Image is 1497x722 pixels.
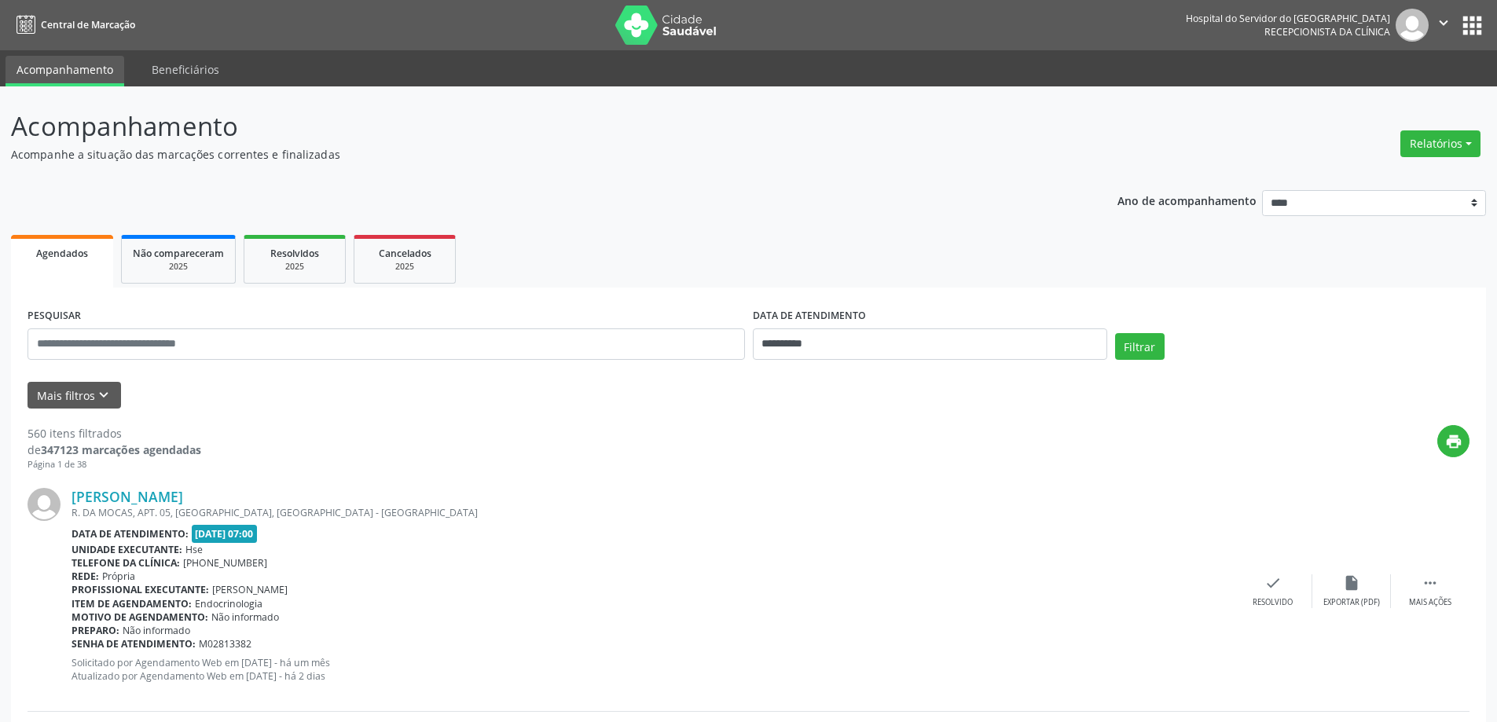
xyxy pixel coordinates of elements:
[1343,574,1360,592] i: insert_drive_file
[28,382,121,409] button: Mais filtroskeyboard_arrow_down
[185,543,203,556] span: Hse
[1400,130,1480,157] button: Relatórios
[1429,9,1458,42] button: 
[1409,597,1451,608] div: Mais ações
[1437,425,1469,457] button: print
[1264,574,1282,592] i: check
[211,610,279,624] span: Não informado
[72,570,99,583] b: Rede:
[28,304,81,328] label: PESQUISAR
[379,247,431,260] span: Cancelados
[28,458,201,471] div: Página 1 de 38
[365,261,444,273] div: 2025
[195,597,262,610] span: Endocrinologia
[72,527,189,541] b: Data de atendimento:
[1186,12,1390,25] div: Hospital do Servidor do [GEOGRAPHIC_DATA]
[1435,14,1452,31] i: 
[72,624,119,637] b: Preparo:
[72,543,182,556] b: Unidade executante:
[1458,12,1486,39] button: apps
[11,146,1044,163] p: Acompanhe a situação das marcações correntes e finalizadas
[199,637,251,651] span: M02813382
[6,56,124,86] a: Acompanhamento
[72,488,183,505] a: [PERSON_NAME]
[72,610,208,624] b: Motivo de agendamento:
[72,556,180,570] b: Telefone da clínica:
[1117,190,1257,210] p: Ano de acompanhamento
[123,624,190,637] span: Não informado
[72,637,196,651] b: Senha de atendimento:
[102,570,135,583] span: Própria
[28,442,201,458] div: de
[192,525,258,543] span: [DATE] 07:00
[133,261,224,273] div: 2025
[28,425,201,442] div: 560 itens filtrados
[1445,433,1462,450] i: print
[41,18,135,31] span: Central de Marcação
[141,56,230,83] a: Beneficiários
[1323,597,1380,608] div: Exportar (PDF)
[1115,333,1165,360] button: Filtrar
[72,597,192,610] b: Item de agendamento:
[183,556,267,570] span: [PHONE_NUMBER]
[11,107,1044,146] p: Acompanhamento
[72,583,209,596] b: Profissional executante:
[1253,597,1293,608] div: Resolvido
[41,442,201,457] strong: 347123 marcações agendadas
[133,247,224,260] span: Não compareceram
[270,247,319,260] span: Resolvidos
[28,488,61,521] img: img
[255,261,334,273] div: 2025
[753,304,866,328] label: DATA DE ATENDIMENTO
[1422,574,1439,592] i: 
[11,12,135,38] a: Central de Marcação
[72,656,1234,683] p: Solicitado por Agendamento Web em [DATE] - há um mês Atualizado por Agendamento Web em [DATE] - h...
[1396,9,1429,42] img: img
[1264,25,1390,38] span: Recepcionista da clínica
[95,387,112,404] i: keyboard_arrow_down
[212,583,288,596] span: [PERSON_NAME]
[36,247,88,260] span: Agendados
[72,506,1234,519] div: R. DA MOCAS, APT. 05, [GEOGRAPHIC_DATA], [GEOGRAPHIC_DATA] - [GEOGRAPHIC_DATA]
